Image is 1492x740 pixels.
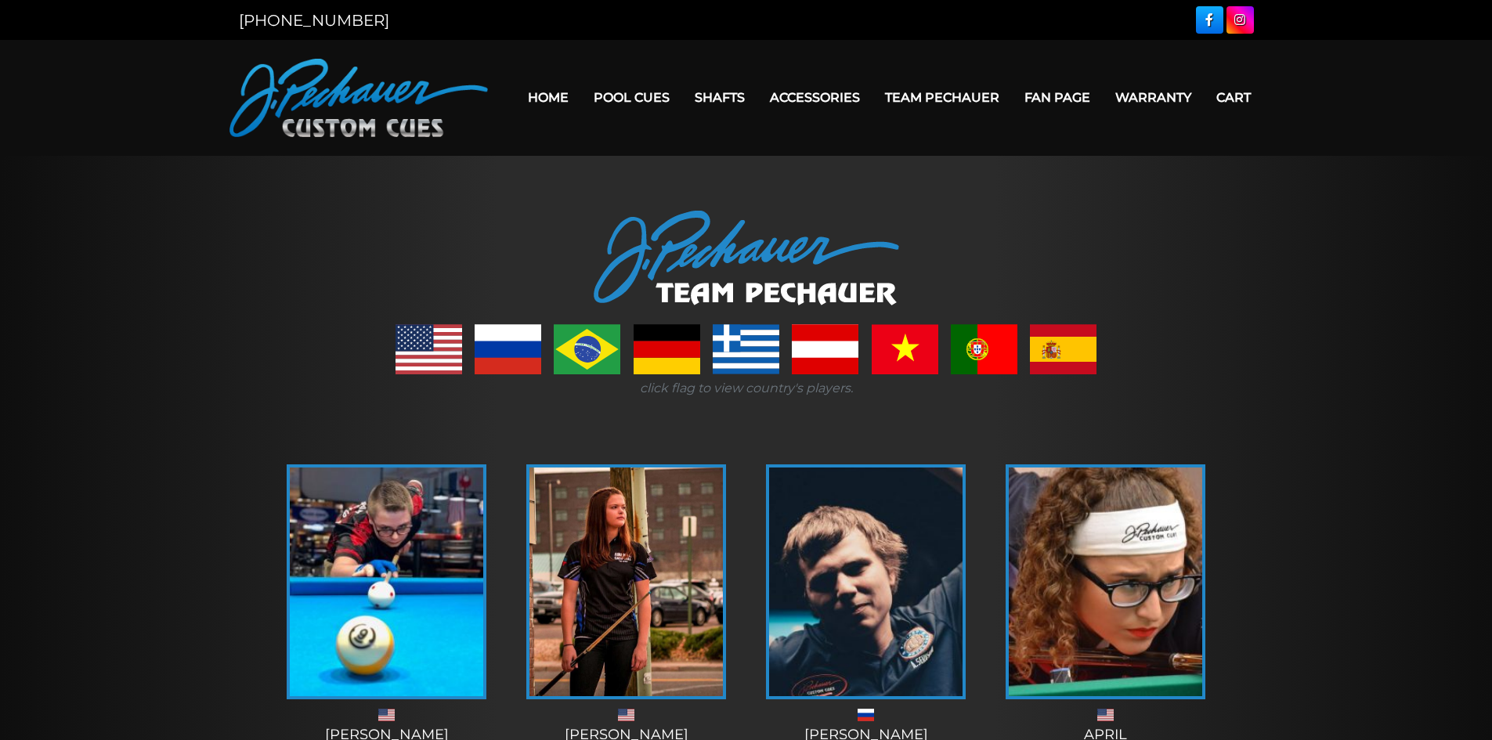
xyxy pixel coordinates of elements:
[640,381,853,395] i: click flag to view country's players.
[1009,467,1202,696] img: April-225x320.jpg
[229,59,488,137] img: Pechauer Custom Cues
[1204,78,1263,117] a: Cart
[239,11,389,30] a: [PHONE_NUMBER]
[1012,78,1103,117] a: Fan Page
[515,78,581,117] a: Home
[1103,78,1204,117] a: Warranty
[529,467,723,696] img: amanda-c-1-e1555337534391.jpg
[757,78,872,117] a: Accessories
[290,467,483,696] img: alex-bryant-225x320.jpg
[872,78,1012,117] a: Team Pechauer
[581,78,682,117] a: Pool Cues
[682,78,757,117] a: Shafts
[769,467,963,696] img: andrei-1-225x320.jpg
